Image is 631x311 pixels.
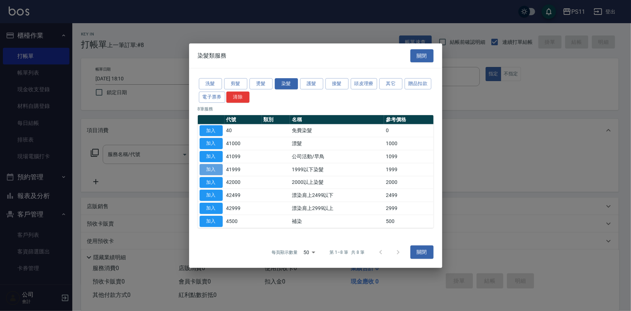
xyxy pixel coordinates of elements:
[290,150,384,163] td: 公司活動/早鳥
[384,189,433,202] td: 2499
[200,190,223,201] button: 加入
[226,92,250,103] button: 清除
[410,245,434,259] button: 關閉
[290,202,384,215] td: 漂染肩上2999以上
[225,137,262,150] td: 41000
[198,52,227,59] span: 染髮類服務
[384,137,433,150] td: 1000
[200,138,223,149] button: 加入
[262,115,290,124] th: 類別
[199,92,226,103] button: 電子票券
[384,115,433,124] th: 參考價格
[290,137,384,150] td: 漂髮
[384,163,433,176] td: 1999
[290,163,384,176] td: 1999以下染髮
[329,249,364,256] p: 第 1–8 筆 共 8 筆
[379,78,402,89] button: 其它
[200,125,223,136] button: 加入
[225,163,262,176] td: 41999
[290,124,384,137] td: 免費染髮
[384,202,433,215] td: 2999
[290,189,384,202] td: 漂染肩上2499以下
[225,115,262,124] th: 代號
[225,176,262,189] td: 42000
[405,78,431,89] button: 贈品扣款
[290,215,384,228] td: 補染
[200,177,223,188] button: 加入
[351,78,378,89] button: 頭皮理療
[290,176,384,189] td: 2000以上染髮
[199,78,222,89] button: 洗髮
[225,124,262,137] td: 40
[224,78,247,89] button: 剪髮
[300,242,318,262] div: 50
[384,124,433,137] td: 0
[384,215,433,228] td: 500
[272,249,298,256] p: 每頁顯示數量
[384,150,433,163] td: 1099
[225,150,262,163] td: 41099
[250,78,273,89] button: 燙髮
[325,78,349,89] button: 接髮
[225,189,262,202] td: 42499
[225,215,262,228] td: 4500
[200,151,223,162] button: 加入
[198,105,434,112] p: 8 筆服務
[410,49,434,62] button: 關閉
[200,164,223,175] button: 加入
[275,78,298,89] button: 染髮
[290,115,384,124] th: 名稱
[200,216,223,227] button: 加入
[225,202,262,215] td: 42999
[384,176,433,189] td: 2000
[200,203,223,214] button: 加入
[300,78,323,89] button: 護髮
